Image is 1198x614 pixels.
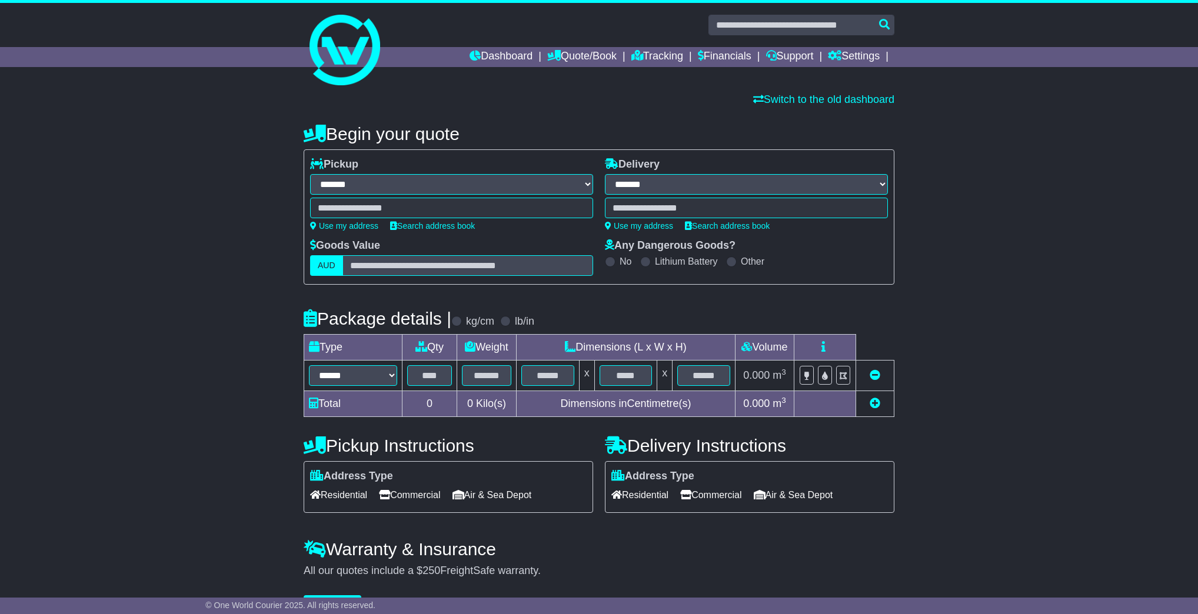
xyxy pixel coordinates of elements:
span: Commercial [379,486,440,504]
label: Address Type [611,470,694,483]
td: Qty [402,335,457,361]
label: Delivery [605,158,660,171]
a: Search address book [685,221,770,231]
span: Residential [310,486,367,504]
h4: Warranty & Insurance [304,539,894,559]
a: Remove this item [870,369,880,381]
td: Total [304,391,402,417]
label: lb/in [515,315,534,328]
span: Commercial [680,486,741,504]
td: x [579,361,594,391]
span: 0 [467,398,473,409]
sup: 3 [781,396,786,405]
a: Financials [698,47,751,67]
a: Quote/Book [547,47,617,67]
td: x [657,361,673,391]
a: Switch to the old dashboard [753,94,894,105]
label: Pickup [310,158,358,171]
td: 0 [402,391,457,417]
a: Support [766,47,814,67]
a: Add new item [870,398,880,409]
td: Dimensions (L x W x H) [516,335,735,361]
a: Use my address [310,221,378,231]
a: Use my address [605,221,673,231]
h4: Begin your quote [304,124,894,144]
span: 0.000 [743,369,770,381]
span: 0.000 [743,398,770,409]
h4: Pickup Instructions [304,436,593,455]
label: Address Type [310,470,393,483]
label: kg/cm [466,315,494,328]
div: All our quotes include a $ FreightSafe warranty. [304,565,894,578]
td: Type [304,335,402,361]
span: Air & Sea Depot [452,486,532,504]
a: Settings [828,47,880,67]
label: Lithium Battery [655,256,718,267]
a: Tracking [631,47,683,67]
label: Other [741,256,764,267]
label: Any Dangerous Goods? [605,239,736,252]
label: No [620,256,631,267]
a: Dashboard [470,47,533,67]
h4: Package details | [304,309,451,328]
a: Search address book [390,221,475,231]
label: AUD [310,255,343,276]
td: Volume [735,335,794,361]
span: 250 [422,565,440,576]
sup: 3 [781,368,786,376]
span: Residential [611,486,668,504]
span: m [773,398,786,409]
td: Weight [457,335,517,361]
span: Air & Sea Depot [754,486,833,504]
label: Goods Value [310,239,380,252]
h4: Delivery Instructions [605,436,894,455]
span: © One World Courier 2025. All rights reserved. [205,600,375,610]
td: Dimensions in Centimetre(s) [516,391,735,417]
span: m [773,369,786,381]
td: Kilo(s) [457,391,517,417]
